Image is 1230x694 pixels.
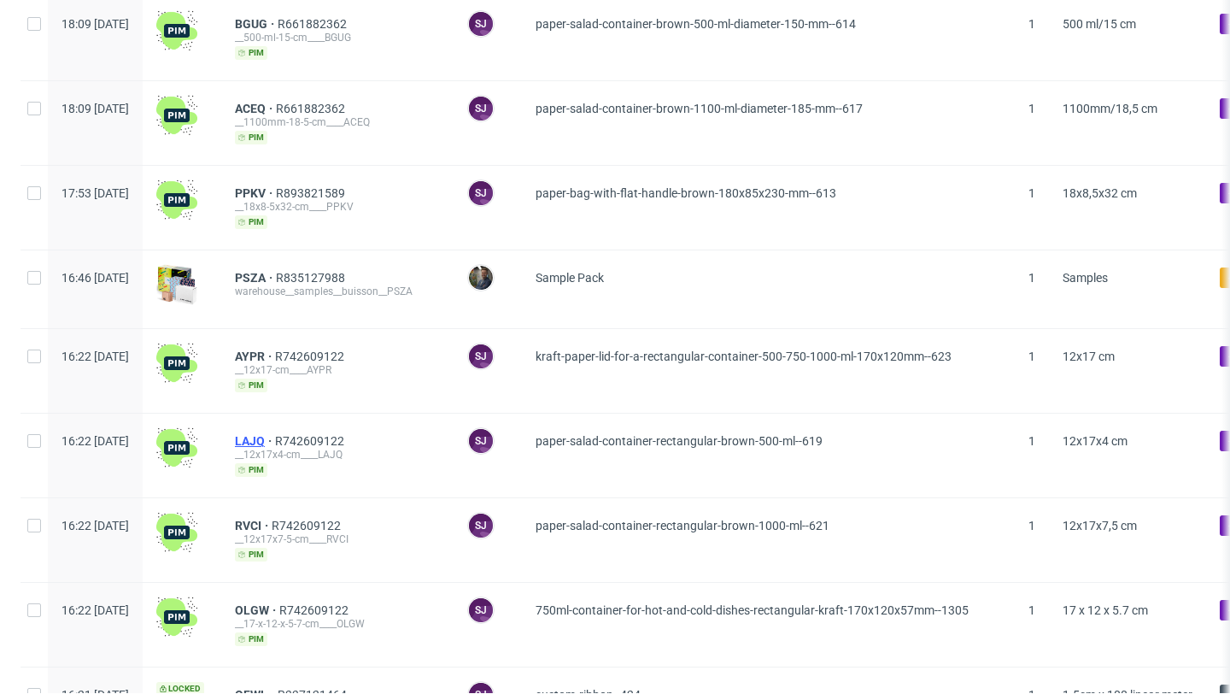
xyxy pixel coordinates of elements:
figcaption: SJ [469,181,493,205]
span: 1 [1028,603,1035,617]
div: __1100mm-18-5-cm____ACEQ [235,115,440,129]
span: pim [235,548,267,562]
span: paper-bag-with-flat-handle-brown-180x85x230-mm--613 [536,186,836,200]
span: 1 [1028,17,1035,31]
a: R661882362 [276,102,348,115]
span: paper-salad-container-rectangular-brown-1000-ml--621 [536,519,829,532]
span: 17:53 [DATE] [61,186,129,200]
div: __18x8-5x32-cm____PPKV [235,200,440,214]
figcaption: SJ [469,514,493,538]
div: __500-ml-15-cm____BGUG [235,31,440,44]
span: 16:22 [DATE] [61,350,129,363]
span: 1 [1028,271,1035,285]
a: ACEQ [235,102,276,115]
img: wHgJFi1I6lmhQAAAABJRU5ErkJggg== [156,10,197,51]
a: AYPR [235,350,275,363]
span: 17 x 12 x 5.7 cm [1063,603,1148,617]
a: PPKV [235,186,276,200]
span: pim [235,379,267,392]
span: 1 [1028,102,1035,115]
span: pim [235,463,267,477]
div: __12x17x4-cm____LAJQ [235,448,440,462]
div: warehouse__samples__buisson__PSZA [235,285,440,298]
img: wHgJFi1I6lmhQAAAABJRU5ErkJggg== [156,95,197,136]
figcaption: SJ [469,344,493,368]
a: R742609122 [275,350,348,363]
span: 12x17x4 cm [1063,434,1127,448]
div: __12x17x7-5-cm____RVCI [235,532,440,546]
span: 12x17x7,5 cm [1063,519,1137,532]
img: wHgJFi1I6lmhQAAAABJRU5ErkJggg== [156,512,197,553]
span: paper-salad-container-rectangular-brown-500-ml--619 [536,434,823,448]
span: pim [235,215,267,229]
a: BGUG [235,17,278,31]
a: LAJQ [235,434,275,448]
span: Samples [1063,271,1108,285]
span: pim [235,131,267,144]
img: wHgJFi1I6lmhQAAAABJRU5ErkJggg== [156,343,197,384]
span: 18x8,5x32 cm [1063,186,1137,200]
span: 16:22 [DATE] [61,434,129,448]
span: 16:22 [DATE] [61,519,129,532]
span: pim [235,46,267,60]
div: __17-x-12-x-5-7-cm____OLGW [235,617,440,631]
span: 12x17 cm [1063,350,1115,363]
a: R893821589 [276,186,348,200]
figcaption: SJ [469,12,493,36]
span: paper-salad-container-brown-500-ml-diameter-150-mm--614 [536,17,856,31]
span: pim [235,632,267,646]
a: R661882362 [278,17,350,31]
span: 1 [1028,519,1035,532]
span: kraft-paper-lid-for-a-rectangular-container-500-750-1000-ml-170x120mm--623 [536,350,952,363]
span: 16:46 [DATE] [61,271,129,285]
span: 1 [1028,434,1035,448]
span: 18:09 [DATE] [61,17,129,31]
img: sample-icon.16e107be6ad460a3e330.png [156,264,197,305]
span: 1 [1028,186,1035,200]
a: R742609122 [279,603,352,617]
figcaption: SJ [469,598,493,622]
figcaption: SJ [469,429,493,453]
img: wHgJFi1I6lmhQAAAABJRU5ErkJggg== [156,179,197,221]
a: R742609122 [275,434,348,448]
img: wHgJFi1I6lmhQAAAABJRU5ErkJggg== [156,427,197,468]
span: 1 [1028,350,1035,363]
span: 1100mm/18,5 cm [1063,102,1157,115]
figcaption: SJ [469,97,493,121]
span: 750ml-container-for-hot-and-cold-dishes-rectangular-kraft-170x120x57mm--1305 [536,603,969,617]
img: Maciej Sobola [469,266,493,290]
a: OLGW [235,603,279,617]
span: paper-salad-container-brown-1100-ml-diameter-185-mm--617 [536,102,863,115]
a: R742609122 [272,519,344,532]
span: 500 ml/15 cm [1063,17,1136,31]
a: R835127988 [276,271,348,285]
span: Sample Pack [536,271,604,285]
span: 16:22 [DATE] [61,603,129,617]
a: PSZA [235,271,276,285]
a: RVCI [235,519,272,532]
div: __12x17-cm____AYPR [235,363,440,377]
img: wHgJFi1I6lmhQAAAABJRU5ErkJggg== [156,597,197,638]
span: 18:09 [DATE] [61,102,129,115]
